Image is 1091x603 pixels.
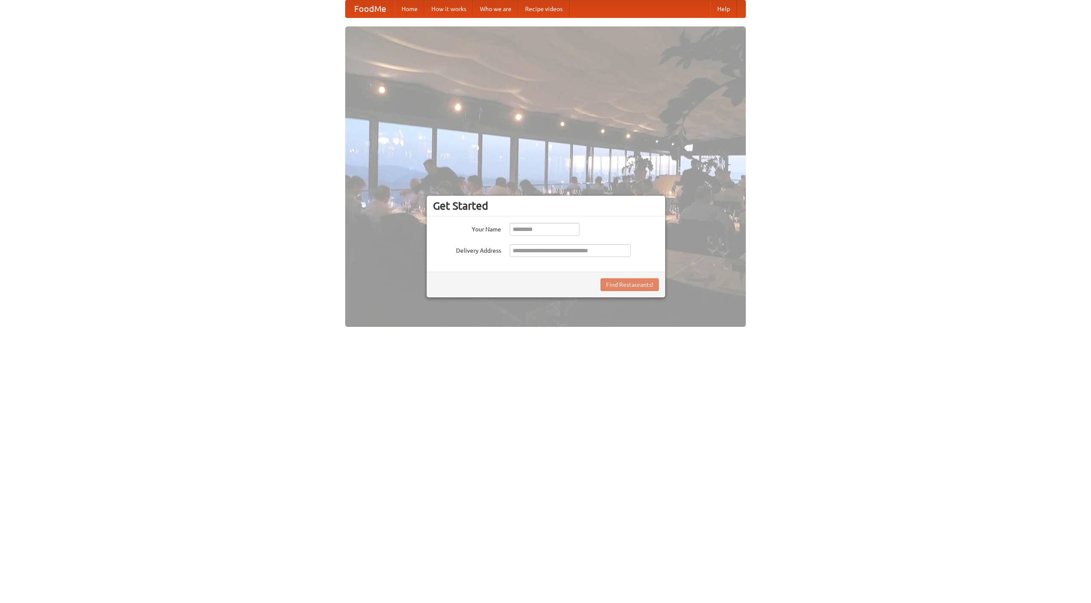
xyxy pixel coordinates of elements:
a: Home [395,0,424,17]
label: Delivery Address [433,244,501,255]
label: Your Name [433,223,501,234]
a: Who we are [473,0,518,17]
a: Recipe videos [518,0,569,17]
button: Find Restaurants! [600,278,659,291]
a: FoodMe [346,0,395,17]
h3: Get Started [433,199,659,212]
a: How it works [424,0,473,17]
a: Help [710,0,737,17]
